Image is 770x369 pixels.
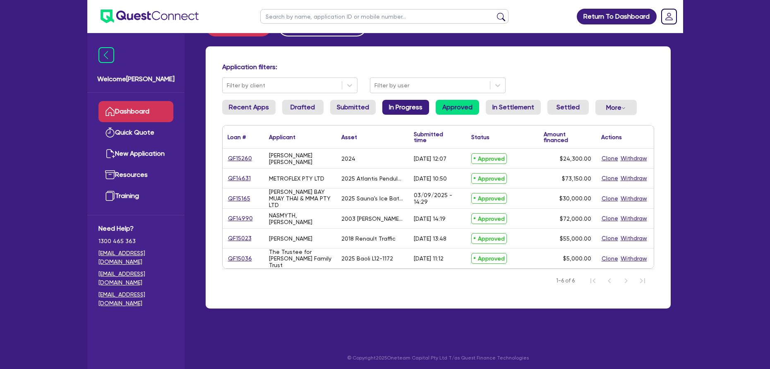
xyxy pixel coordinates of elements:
span: 1300 465 363 [98,237,173,246]
div: Applicant [269,134,295,140]
span: $30,000.00 [559,195,591,202]
div: Loan # [228,134,246,140]
a: Dropdown toggle [658,6,680,27]
button: Clone [601,194,619,203]
div: [DATE] 11:12 [414,255,444,262]
h4: Application filters: [222,63,654,71]
a: Recent Apps [222,100,276,115]
a: In Settlement [486,100,541,115]
span: Approved [471,153,507,164]
span: 1-6 of 6 [556,277,575,285]
div: 2025 Sauna's Ice Baths TBA Sauna's Ice Baths [341,195,404,202]
div: 2025 Baoli L12-1172 [341,255,393,262]
button: Previous Page [601,273,618,289]
button: Withdraw [620,254,648,263]
input: Search by name, application ID or mobile number... [260,9,509,24]
p: © Copyright 2025 Oneteam Capital Pty Ltd T/as Quest Finance Technologies [200,354,676,362]
button: Withdraw [620,154,648,163]
a: [EMAIL_ADDRESS][DOMAIN_NAME] [98,270,173,287]
span: Approved [471,173,507,184]
div: 2003 [PERSON_NAME] Value Liner Prime Mover Day Cab [341,215,404,222]
img: quest-connect-logo-blue [101,10,199,23]
img: icon-menu-close [98,47,114,63]
img: resources [105,170,115,180]
span: $55,000.00 [560,235,591,242]
div: Submitted time [414,131,454,143]
img: new-application [105,149,115,159]
a: QF15023 [228,234,252,243]
div: [PERSON_NAME] BAY MUAY THAI & MMA PTY LTD [269,188,331,208]
a: Return To Dashboard [577,9,657,24]
a: QF14631 [228,174,251,183]
div: Asset [341,134,357,140]
a: [EMAIL_ADDRESS][DOMAIN_NAME] [98,249,173,266]
a: QF14990 [228,214,253,223]
span: $73,150.00 [562,175,591,182]
a: QF15165 [228,194,251,203]
button: Next Page [618,273,634,289]
button: Clone [601,214,619,223]
div: Status [471,134,489,140]
img: training [105,191,115,201]
div: The Trustee for [PERSON_NAME] Family Trust [269,248,331,268]
a: Quick Quote [98,122,173,143]
a: Submitted [330,100,376,115]
button: Clone [601,254,619,263]
div: NASMYTH, [PERSON_NAME] [269,212,331,225]
a: New Application [98,143,173,164]
div: METROFLEX PTY LTD [269,175,324,182]
a: QF15260 [228,154,252,163]
span: Approved [471,193,507,204]
button: First Page [585,273,601,289]
div: [PERSON_NAME] [PERSON_NAME] [269,152,331,165]
button: Clone [601,234,619,243]
a: QF15036 [228,254,252,263]
img: quick-quote [105,128,115,137]
a: Resources [98,164,173,186]
div: 2018 Renault Traffic [341,235,396,242]
span: Approved [471,253,507,264]
span: $72,000.00 [560,215,591,222]
button: Withdraw [620,234,648,243]
span: Welcome [PERSON_NAME] [97,74,175,84]
span: $5,000.00 [563,255,591,262]
a: [EMAIL_ADDRESS][DOMAIN_NAME] [98,290,173,308]
button: Last Page [634,273,651,289]
div: Actions [601,134,622,140]
a: Dashboard [98,101,173,122]
span: Approved [471,233,507,244]
a: Training [98,186,173,207]
div: Amount financed [544,131,591,143]
a: Approved [436,100,479,115]
div: [DATE] 10:50 [414,175,447,182]
span: Approved [471,213,507,224]
div: [DATE] 13:48 [414,235,446,242]
div: [DATE] 12:07 [414,155,446,162]
button: Clone [601,174,619,183]
button: Clone [601,154,619,163]
div: [PERSON_NAME] [269,235,312,242]
div: 2024 [341,155,355,162]
a: Settled [547,100,589,115]
span: $24,300.00 [560,155,591,162]
span: Need Help? [98,224,173,234]
div: 2025 Atlantis Pendulum Squat (P/L) [341,175,404,182]
button: Withdraw [620,174,648,183]
button: Dropdown toggle [595,100,637,115]
a: Drafted [282,100,324,115]
button: Withdraw [620,194,648,203]
div: 03/09/2025 - 14:29 [414,192,461,205]
button: Withdraw [620,214,648,223]
a: In Progress [382,100,429,115]
div: [DATE] 14:19 [414,215,446,222]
